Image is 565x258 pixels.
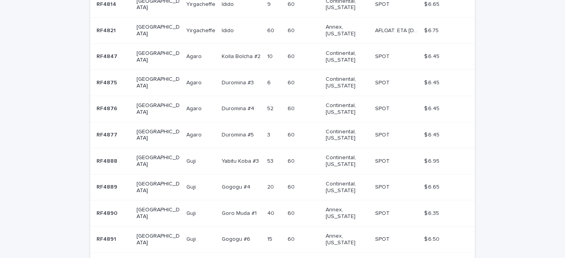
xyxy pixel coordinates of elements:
[267,52,274,60] p: 10
[288,104,296,112] p: 60
[97,182,119,191] p: RF4889
[288,52,296,60] p: 60
[186,182,197,191] p: Guji
[186,26,217,34] p: Yirgacheffe
[90,122,475,148] tr: RF4877RF4877 [GEOGRAPHIC_DATA]AgaroAgaro Duromina #5Duromina #5 33 6060 Continental, [US_STATE] S...
[97,52,119,60] p: RF4847
[222,26,235,34] p: Idido
[97,156,119,165] p: RF4888
[375,209,391,217] p: SPOT
[97,130,119,138] p: RF4877
[186,130,203,138] p: Agaro
[424,26,440,34] p: $ 6.75
[186,104,203,112] p: Agaro
[97,104,119,112] p: RF4876
[137,154,180,168] p: [GEOGRAPHIC_DATA]
[375,156,391,165] p: SPOT
[90,70,475,96] tr: RF4875RF4875 [GEOGRAPHIC_DATA]AgaroAgaro Duromina #3Duromina #3 66 6060 Continental, [US_STATE] S...
[222,182,252,191] p: Gogogu #4
[288,26,296,34] p: 60
[90,174,475,200] tr: RF4889RF4889 [GEOGRAPHIC_DATA]GujiGuji Gogogu #4Gogogu #4 2020 6060 Continental, [US_STATE] SPOTS...
[267,156,275,165] p: 53
[424,209,441,217] p: $ 6.35
[186,209,197,217] p: Guji
[424,78,441,86] p: $ 6.45
[288,182,296,191] p: 60
[186,156,197,165] p: Guji
[137,24,180,37] p: [GEOGRAPHIC_DATA]
[375,104,391,112] p: SPOT
[267,78,272,86] p: 6
[375,26,419,34] p: AFLOAT: ETA 09-28-2025
[222,130,255,138] p: Duromina #5
[288,234,296,243] p: 60
[186,52,203,60] p: Agaro
[424,234,441,243] p: $ 6.50
[222,104,256,112] p: Duromina #4
[222,52,262,60] p: Kolla Bolcha #2
[267,209,276,217] p: 40
[267,26,276,34] p: 60
[424,104,441,112] p: $ 6.45
[424,130,441,138] p: $ 6.45
[137,207,180,220] p: [GEOGRAPHIC_DATA]
[375,78,391,86] p: SPOT
[137,233,180,246] p: [GEOGRAPHIC_DATA]
[137,129,180,142] p: [GEOGRAPHIC_DATA]
[288,78,296,86] p: 60
[222,78,255,86] p: Duromina #3
[288,209,296,217] p: 60
[267,130,272,138] p: 3
[97,209,119,217] p: RF4890
[424,182,441,191] p: $ 6.65
[90,18,475,44] tr: RF4821RF4821 [GEOGRAPHIC_DATA]YirgacheffeYirgacheffe IdidoIdido 6060 6060 Annex, [US_STATE] AFLOA...
[137,50,180,64] p: [GEOGRAPHIC_DATA]
[186,234,197,243] p: Guji
[90,226,475,253] tr: RF4891RF4891 [GEOGRAPHIC_DATA]GujiGuji Gogogu #6Gogogu #6 1515 6060 Annex, [US_STATE] SPOTSPOT $ ...
[137,181,180,194] p: [GEOGRAPHIC_DATA]
[97,234,118,243] p: RF4891
[375,130,391,138] p: SPOT
[90,96,475,122] tr: RF4876RF4876 [GEOGRAPHIC_DATA]AgaroAgaro Duromina #4Duromina #4 5252 6060 Continental, [US_STATE]...
[90,200,475,227] tr: RF4890RF4890 [GEOGRAPHIC_DATA]GujiGuji Goro Muda #1Goro Muda #1 4040 6060 Annex, [US_STATE] SPOTS...
[90,44,475,70] tr: RF4847RF4847 [GEOGRAPHIC_DATA]AgaroAgaro Kolla Bolcha #2Kolla Bolcha #2 1010 6060 Continental, [U...
[267,182,275,191] p: 20
[424,52,441,60] p: $ 6.45
[375,234,391,243] p: SPOT
[97,78,118,86] p: RF4875
[222,234,252,243] p: Gogogu #6
[222,156,261,165] p: Yabitu Koba #3
[375,182,391,191] p: SPOT
[424,156,441,165] p: $ 6.95
[137,76,180,89] p: [GEOGRAPHIC_DATA]
[186,78,203,86] p: Agaro
[288,130,296,138] p: 60
[288,156,296,165] p: 60
[90,148,475,174] tr: RF4888RF4888 [GEOGRAPHIC_DATA]GujiGuji Yabitu Koba #3Yabitu Koba #3 5353 6060 Continental, [US_ST...
[222,209,258,217] p: Goro Muda #1
[137,102,180,116] p: [GEOGRAPHIC_DATA]
[375,52,391,60] p: SPOT
[267,104,275,112] p: 52
[267,234,274,243] p: 15
[97,26,117,34] p: RF4821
